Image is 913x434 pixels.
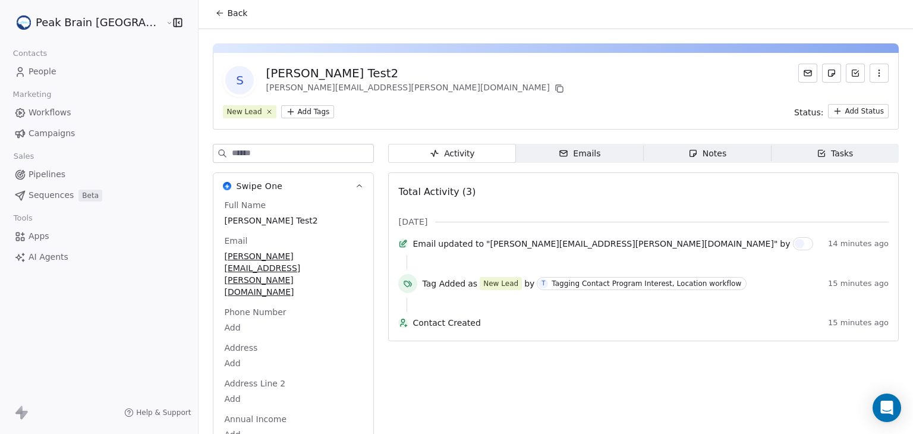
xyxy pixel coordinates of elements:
span: Annual Income [222,413,289,425]
button: Back [208,2,254,24]
a: Apps [10,227,188,246]
a: Campaigns [10,124,188,143]
span: People [29,65,56,78]
a: Help & Support [124,408,191,417]
span: Tools [8,209,37,227]
div: [PERSON_NAME] Test2 [266,65,566,81]
img: Swipe One [223,182,231,190]
div: Open Intercom Messenger [873,394,901,422]
button: Add Tags [281,105,335,118]
span: Full Name [222,199,268,211]
span: as [468,278,477,290]
span: by [780,238,790,250]
a: AI Agents [10,247,188,267]
span: Add [224,322,363,334]
span: Sales [8,147,39,165]
span: Add [224,393,363,405]
span: Campaigns [29,127,75,140]
span: Peak Brain [GEOGRAPHIC_DATA] [36,15,163,30]
span: Phone Number [222,306,288,318]
span: Pipelines [29,168,65,181]
a: Pipelines [10,165,188,184]
span: by [524,278,534,290]
span: AI Agents [29,251,68,263]
span: Tag Added [422,278,465,290]
span: "[PERSON_NAME][EMAIL_ADDRESS][PERSON_NAME][DOMAIN_NAME]" [486,238,777,250]
div: [PERSON_NAME][EMAIL_ADDRESS][PERSON_NAME][DOMAIN_NAME] [266,81,566,96]
span: Workflows [29,106,71,119]
div: New Lead [483,278,518,289]
span: Total Activity (3) [398,186,476,197]
span: Status: [794,106,823,118]
span: [PERSON_NAME][EMAIL_ADDRESS][PERSON_NAME][DOMAIN_NAME] [224,250,363,298]
span: S [225,66,254,95]
span: 15 minutes ago [828,279,889,288]
span: Apps [29,230,49,243]
div: Tasks [817,147,854,160]
span: Contact Created [413,317,823,329]
span: Sequences [29,189,74,202]
a: Workflows [10,103,188,122]
button: Peak Brain [GEOGRAPHIC_DATA] [14,12,157,33]
span: 15 minutes ago [828,318,889,328]
div: Notes [688,147,726,160]
span: Marketing [8,86,56,103]
span: Back [227,7,247,19]
a: People [10,62,188,81]
span: Email [413,238,436,250]
span: Contacts [8,45,52,62]
span: [DATE] [398,216,427,228]
a: SequencesBeta [10,185,188,205]
span: Swipe One [236,180,282,192]
button: Swipe OneSwipe One [213,173,373,199]
span: Address Line 2 [222,378,288,389]
span: Help & Support [136,408,191,417]
span: Beta [78,190,102,202]
div: T [541,279,545,288]
img: Peak%20Brain%20Logo.png [17,15,31,30]
span: updated to [438,238,484,250]
span: Add [224,357,363,369]
div: Emails [559,147,600,160]
button: Add Status [828,104,889,118]
span: 14 minutes ago [828,239,889,249]
span: Address [222,342,260,354]
span: Email [222,235,250,247]
span: [PERSON_NAME] Test2 [224,215,363,227]
div: Tagging Contact Program Interest, Location workflow [552,279,741,288]
div: New Lead [226,106,262,117]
